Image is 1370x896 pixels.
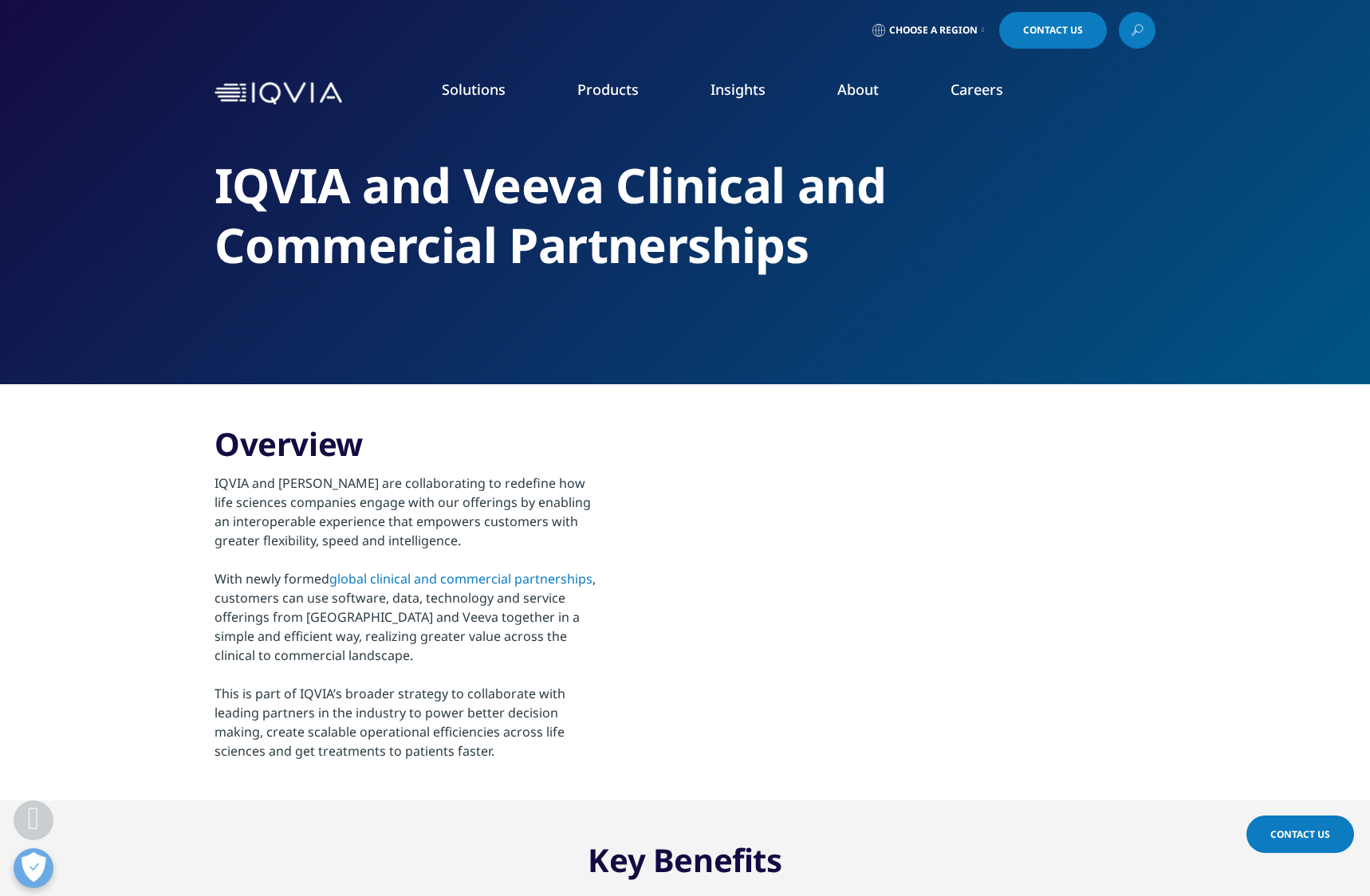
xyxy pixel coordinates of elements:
a: Careers [951,80,1003,99]
span: Choose a Region [889,24,978,37]
a: About [837,80,879,99]
span: Contact Us [1270,827,1330,841]
a: Contact Us [1246,815,1354,853]
a: Insights [711,80,766,99]
nav: Primary [348,56,1155,131]
a: Solutions [442,80,506,99]
a: Products [577,80,639,99]
a: Contact Us [999,12,1107,49]
h2: Key Benefits [588,840,781,889]
div: IQVIA and [PERSON_NAME] are collaborating to redefine how life sciences companies engage with our... [215,464,601,760]
span: Contact Us [1023,26,1083,35]
img: IQVIA Healthcare Information Technology and Pharma Clinical Research Company [215,82,342,105]
button: Open Preferences [14,848,53,888]
h2: IQVIA and Veeva Clinical and Commercial Partnerships [215,155,1155,275]
h3: Overview [215,424,601,464]
a: global clinical and commercial partnerships [329,570,592,588]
